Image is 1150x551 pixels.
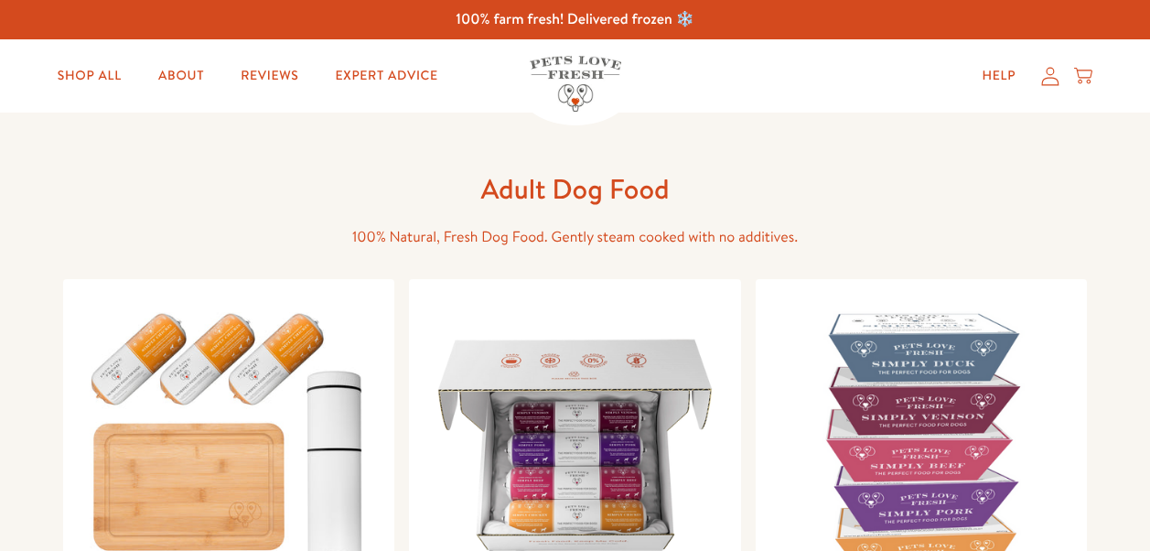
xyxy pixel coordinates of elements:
a: Help [967,58,1030,94]
h1: Adult Dog Food [283,171,868,207]
span: 100% Natural, Fresh Dog Food. Gently steam cooked with no additives. [352,227,798,247]
a: Expert Advice [321,58,453,94]
a: Reviews [226,58,313,94]
a: About [144,58,219,94]
a: Shop All [43,58,136,94]
img: Pets Love Fresh [530,56,621,112]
